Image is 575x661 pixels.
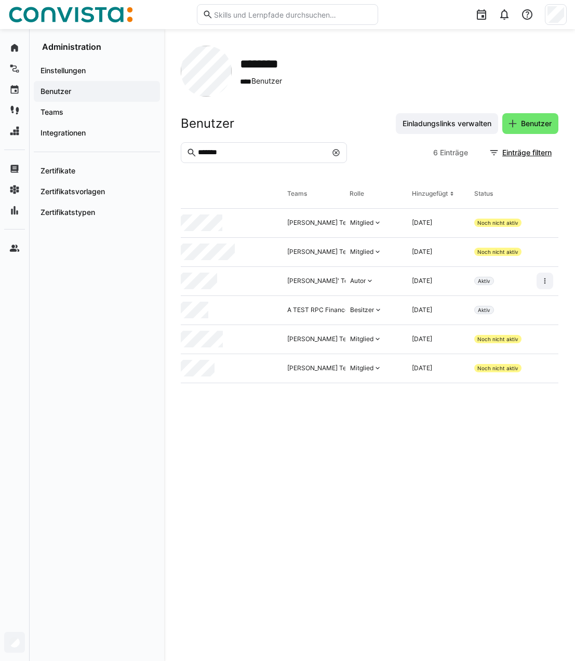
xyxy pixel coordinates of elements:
div: Rolle [350,190,364,198]
span: Noch nicht aktiv [477,365,518,371]
span: Noch nicht aktiv [477,336,518,342]
div: [PERSON_NAME] Team [287,335,355,343]
span: Benutzer [240,76,291,87]
input: Skills und Lernpfade durchsuchen… [213,10,372,19]
span: [DATE] [412,306,432,314]
span: Noch nicht aktiv [477,220,518,226]
div: Besitzer [350,306,374,314]
div: [PERSON_NAME] Team [287,219,355,227]
div: [PERSON_NAME]' Team [287,277,357,285]
span: Aktiv [478,278,490,284]
div: Autor [350,277,366,285]
div: [PERSON_NAME] Team, [PERSON_NAME] Team [287,364,426,372]
h2: Benutzer [181,116,234,131]
div: Mitglied [350,364,373,372]
span: Aktiv [478,307,490,313]
div: [PERSON_NAME] Team, [PERSON_NAME] Team [287,248,426,256]
span: [DATE] [412,277,432,285]
button: Benutzer [502,113,558,134]
div: Status [474,190,493,198]
span: [DATE] [412,248,432,255]
div: Mitglied [350,248,373,256]
span: Noch nicht aktiv [477,249,518,255]
div: Mitglied [350,335,373,343]
span: [DATE] [412,364,432,372]
span: Einträge filtern [501,147,553,158]
span: 6 [433,147,438,158]
button: Einladungslinks verwalten [396,113,498,134]
button: Einträge filtern [484,142,558,163]
div: Mitglied [350,219,373,227]
span: Einladungslinks verwalten [401,118,493,129]
div: Hinzugefügt [412,190,448,198]
span: [DATE] [412,219,432,226]
span: [DATE] [412,335,432,343]
div: Teams [287,190,307,198]
span: Einträge [440,147,468,158]
span: Benutzer [519,118,553,129]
